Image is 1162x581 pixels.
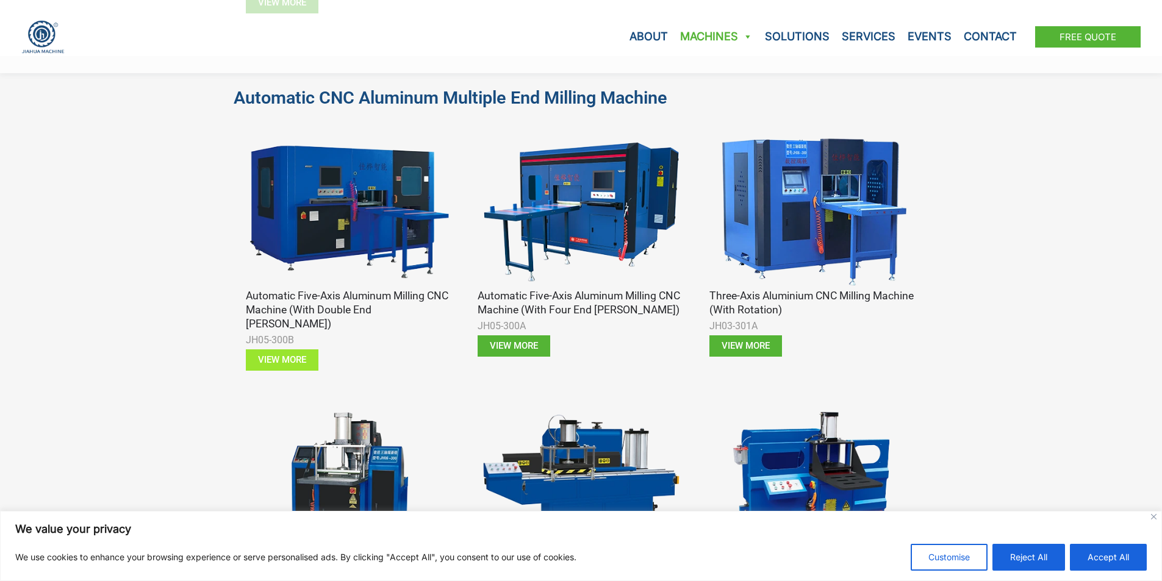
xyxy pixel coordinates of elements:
h3: Automatic Five-axis Aluminum Milling CNC Machine (with Double End [PERSON_NAME]) [246,289,453,331]
p: We value your privacy [15,522,1147,536]
p: We use cookies to enhance your browsing experience or serve personalised ads. By clicking "Accept... [15,550,576,565]
button: Reject All [992,544,1065,571]
img: JH Aluminium Window & Door Processing Machines [21,20,65,54]
h3: Three-axis Aluminium CNC Milling Machine (with Rotation) [709,289,917,317]
div: JH03-301A [709,317,917,335]
img: Aluminum Milling and Drilling Machine 16 [709,407,917,563]
span: View more [722,341,770,351]
h2: Automatic CNC Aluminum Multiple End Milling Machine [234,87,929,109]
div: JH05-300A [478,317,685,335]
span: View more [490,341,538,351]
a: Free Quote [1035,26,1141,48]
span: View more [258,355,306,365]
img: Aluminum Milling and Drilling Machine 11 [246,134,453,289]
a: View more [478,335,550,357]
img: Aluminum Milling and Drilling Machine 14 [246,407,453,563]
a: View more [246,349,318,371]
img: Aluminum Milling and Drilling Machine 12 [478,134,685,289]
img: Close [1151,514,1157,519]
div: JH05-300B [246,331,453,349]
a: View more [709,335,782,357]
img: Aluminum Milling and Drilling Machine 13 [709,134,917,289]
button: Accept All [1070,544,1147,571]
h3: Automatic Five-axis Aluminum Milling CNC Machine (with Four End [PERSON_NAME]) [478,289,685,317]
button: Customise [911,544,988,571]
img: Aluminum Milling and Drilling Machine 15 [478,407,685,563]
